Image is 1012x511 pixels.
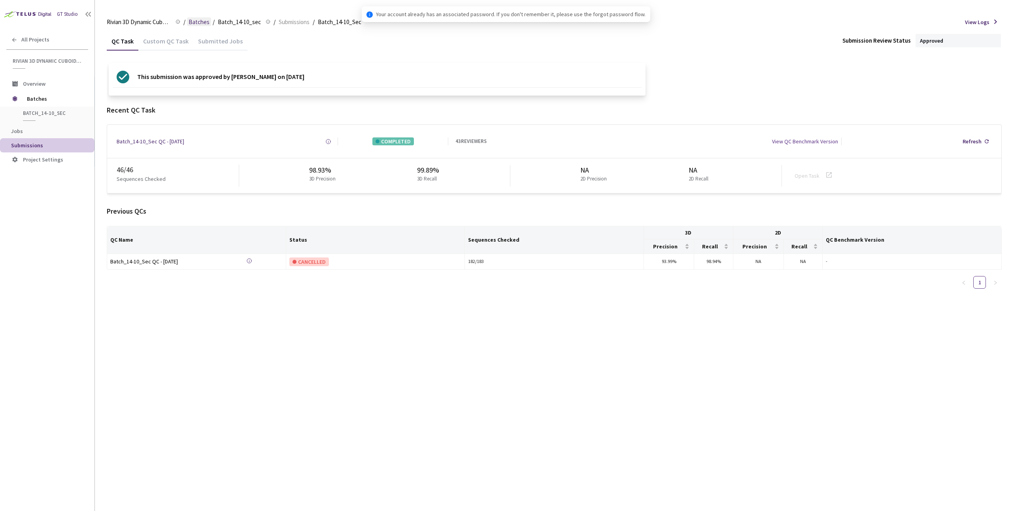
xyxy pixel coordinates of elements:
span: Recall [697,243,722,250]
th: Recall [694,239,733,254]
span: Batch_14-10_sec [23,110,81,116]
span: Batches [27,91,81,107]
li: Next Page [989,276,1002,289]
p: 3D Recall [417,175,437,183]
div: Previous QCs [107,206,1002,216]
div: 99.89% [417,165,440,175]
div: QC Task [107,37,138,51]
td: NA [784,254,823,270]
span: info-circle [366,11,373,18]
li: 1 [973,276,986,289]
div: COMPLETED [372,137,414,145]
th: Sequences Checked [465,226,644,254]
td: 93.99% [644,254,694,270]
div: Custom QC Task [138,37,193,51]
div: 182 / 183 [468,258,640,265]
span: Batches [189,17,210,27]
div: Recent QC Task [107,105,1002,115]
span: left [961,280,966,285]
p: This submission was approved by [PERSON_NAME] on [DATE] [137,71,304,83]
span: Precision [647,243,683,250]
button: right [989,276,1002,289]
span: right [993,280,998,285]
div: NA [689,165,712,175]
div: NA [580,165,610,175]
span: Submissions [279,17,310,27]
a: Batch_14-10_Sec QC - [DATE] [110,257,221,266]
div: - [826,258,998,265]
span: Jobs [11,128,23,135]
th: QC Benchmark Version [823,226,1002,254]
span: Rivian 3D Dynamic Cuboids[2024-25] [107,17,171,27]
th: Precision [644,239,694,254]
div: View QC Benchmark Version [772,137,838,145]
th: Precision [733,239,784,254]
span: Overview [23,80,45,87]
div: 43 REVIEWERS [455,138,487,145]
span: Recall [787,243,812,250]
p: 2D Precision [580,175,607,183]
td: NA [733,254,784,270]
th: 3D [644,226,733,239]
span: Rivian 3D Dynamic Cuboids[2024-25] [13,58,83,64]
a: 1 [974,276,986,288]
span: Batch_14-10_sec [218,17,261,27]
li: / [183,17,185,27]
div: Submitted Jobs [193,37,247,51]
a: Submissions [277,17,311,26]
a: Open Task [795,172,819,179]
th: Recall [784,239,823,254]
div: 98.93% [309,165,339,175]
span: Batch_14-10_Sec [318,17,361,27]
div: GT Studio [57,11,78,18]
a: Batch_14-10_Sec QC - [DATE] [117,137,184,145]
div: CANCELLED [289,257,329,266]
li: / [274,17,276,27]
span: All Projects [21,36,49,43]
li: / [313,17,315,27]
a: Batches [187,17,211,26]
li: / [213,17,215,27]
th: QC Name [107,226,286,254]
span: View Logs [965,18,989,26]
p: 2D Recall [689,175,708,183]
span: Project Settings [23,156,63,163]
div: Submission Review Status [842,36,911,45]
span: Your account already has an associated password. If you don't remember it, please use the forgot ... [376,10,646,19]
p: 3D Precision [309,175,336,183]
span: Submissions [11,142,43,149]
p: Sequences Checked [117,175,166,183]
div: 46 / 46 [117,165,239,175]
th: 2D [733,226,823,239]
div: Refresh [963,137,982,145]
span: Precision [736,243,772,250]
th: Status [286,226,465,254]
li: Previous Page [957,276,970,289]
td: 98.94% [694,254,733,270]
button: left [957,276,970,289]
